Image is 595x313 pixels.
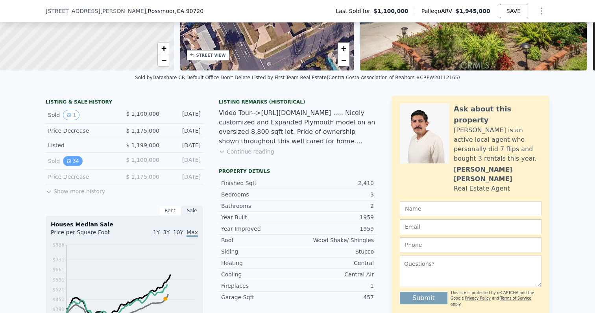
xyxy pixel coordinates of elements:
div: [PERSON_NAME] is an active local agent who personally did 7 flips and bought 3 rentals this year. [454,126,541,163]
input: Phone [400,237,541,252]
a: Zoom in [338,43,349,54]
div: STREET VIEW [196,52,226,58]
div: Ask about this property [454,104,541,126]
span: $ 1,175,000 [126,128,159,134]
div: Price Decrease [48,173,118,181]
div: [DATE] [166,173,201,181]
div: 1959 [297,213,374,221]
a: Zoom out [158,54,170,66]
button: Submit [400,292,447,304]
div: 3 [297,191,374,198]
tspan: $661 [52,267,65,272]
div: 457 [297,293,374,301]
div: This site is protected by reCAPTCHA and the Google and apply. [451,290,541,307]
span: $1,945,000 [455,8,490,14]
div: Price per Square Foot [51,228,124,241]
span: , Rossmoor [146,7,203,15]
button: Show Options [534,3,549,19]
span: + [341,43,346,53]
span: 10Y [173,229,183,235]
div: Listing Remarks (Historical) [219,99,376,105]
div: Garage Sqft [221,293,297,301]
div: Heating [221,259,297,267]
button: View historical data [63,156,82,166]
div: Wood Shake/ Shingles [297,236,374,244]
tspan: $451 [52,297,65,302]
span: [STREET_ADDRESS][PERSON_NAME] [46,7,146,15]
div: [PERSON_NAME] [PERSON_NAME] [454,165,541,184]
a: Zoom out [338,54,349,66]
button: Show more history [46,184,105,195]
div: Sold [48,156,118,166]
span: 3Y [163,229,170,235]
div: Listed [48,141,118,149]
div: Siding [221,248,297,256]
span: Last Sold for [336,7,374,15]
tspan: $836 [52,242,65,248]
tspan: $591 [52,277,65,283]
div: Finished Sqft [221,179,297,187]
button: Continue reading [219,148,274,156]
div: Video Tour-->[URL][DOMAIN_NAME] ..... Nicely customized and Expanded Plymouth model on an oversiz... [219,108,376,146]
tspan: $521 [52,287,65,293]
div: 2 [297,202,374,210]
div: Sold [48,110,118,120]
span: , CA 90720 [175,8,203,14]
span: $ 1,199,000 [126,142,159,148]
div: LISTING & SALE HISTORY [46,99,203,107]
div: Bedrooms [221,191,297,198]
span: Pellego ARV [421,7,456,15]
div: [DATE] [166,110,201,120]
span: $ 1,175,000 [126,174,159,180]
span: − [341,55,346,65]
button: View historical data [63,110,79,120]
a: Zoom in [158,43,170,54]
div: [DATE] [166,156,201,166]
tspan: $731 [52,257,65,263]
div: 2,410 [297,179,374,187]
input: Name [400,201,541,216]
span: + [161,43,166,53]
div: Bathrooms [221,202,297,210]
span: $ 1,100,000 [126,157,159,163]
div: Year Built [221,213,297,221]
button: SAVE [500,4,527,18]
div: Rent [159,206,181,216]
div: Central Air [297,270,374,278]
span: $ 1,100,000 [126,111,159,117]
div: Fireplaces [221,282,297,290]
div: [DATE] [166,127,201,135]
div: [DATE] [166,141,201,149]
span: 1Y [153,229,160,235]
div: Houses Median Sale [51,220,198,228]
div: Central [297,259,374,267]
input: Email [400,219,541,234]
div: Roof [221,236,297,244]
a: Privacy Policy [465,296,491,300]
span: $1,100,000 [373,7,408,15]
span: Max [187,229,198,237]
span: − [161,55,166,65]
tspan: $381 [52,307,65,312]
div: Cooling [221,270,297,278]
div: Price Decrease [48,127,118,135]
div: Year Improved [221,225,297,233]
div: Property details [219,168,376,174]
a: Terms of Service [500,296,531,300]
div: 1959 [297,225,374,233]
div: Sale [181,206,203,216]
div: Real Estate Agent [454,184,510,193]
div: Listed by First Team Real Estate (Contra Costa Association of Realtors #CRPW20112165) [252,75,460,80]
div: Sold by Datashare CR Default Office Don't Delete . [135,75,251,80]
div: Stucco [297,248,374,256]
div: 1 [297,282,374,290]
